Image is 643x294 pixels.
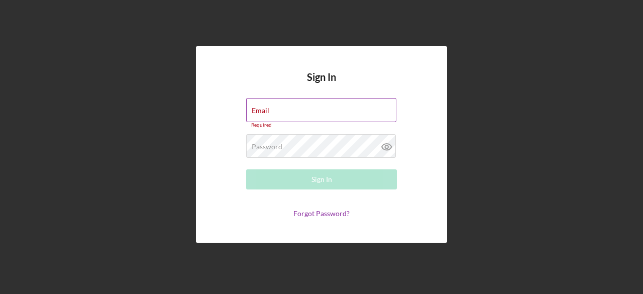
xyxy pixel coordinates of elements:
[252,107,269,115] label: Email
[252,143,282,151] label: Password
[246,122,397,128] div: Required
[311,169,332,189] div: Sign In
[246,169,397,189] button: Sign In
[293,209,350,218] a: Forgot Password?
[307,71,336,98] h4: Sign In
